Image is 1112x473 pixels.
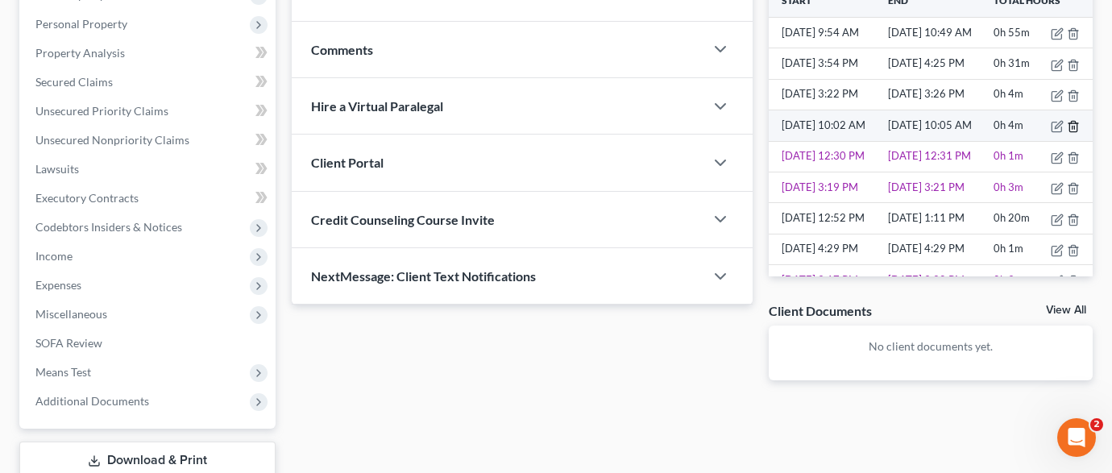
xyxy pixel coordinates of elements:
span: Credit Counseling Course Invite [311,212,495,227]
span: Personal Property [35,17,127,31]
span: Income [35,249,73,263]
span: Codebtors Insiders & Notices [35,220,182,234]
span: 0h 4m [994,87,1023,100]
span: 0h 55m [994,26,1030,39]
span: 0h 31m [994,56,1030,69]
td: [DATE] 3:21 PM [885,172,990,202]
span: Client Portal [311,155,384,170]
p: No client documents yet. [782,338,1081,355]
td: [DATE] 4:29 PM [885,234,990,264]
iframe: Intercom live chat [1057,418,1096,457]
td: [DATE] 12:52 PM [769,203,886,234]
a: Unsecured Priority Claims [23,97,276,126]
span: 0h 3m [994,273,1023,286]
a: SOFA Review [23,329,276,358]
a: Lawsuits [23,155,276,184]
a: View All [1046,305,1086,316]
td: [DATE] 3:54 PM [769,48,886,79]
span: Comments [311,42,373,57]
span: Expenses [35,278,81,292]
span: Miscellaneous [35,307,107,321]
td: [DATE] 3:22 PM [769,79,886,110]
span: Means Test [35,365,91,379]
span: Lawsuits [35,162,79,176]
td: [DATE] 10:05 AM [885,110,990,141]
span: Additional Documents [35,394,149,408]
span: 0h 1m [994,149,1023,162]
span: 2 [1090,418,1103,431]
td: [DATE] 10:49 AM [885,17,990,48]
td: [DATE] 4:29 PM [769,234,886,264]
td: [DATE] 3:26 PM [885,79,990,110]
td: [DATE] 1:11 PM [885,203,990,234]
a: Unsecured Nonpriority Claims [23,126,276,155]
td: [DATE] 12:31 PM [885,141,990,172]
a: Property Analysis [23,39,276,68]
span: Executory Contracts [35,191,139,205]
td: [DATE] 3:17 PM [769,265,886,296]
a: Executory Contracts [23,184,276,213]
span: Property Analysis [35,46,125,60]
td: [DATE] 10:02 AM [769,110,886,141]
span: 0h 1m [994,242,1023,255]
td: [DATE] 9:54 AM [769,17,886,48]
span: 0h 3m [994,180,1023,193]
span: Secured Claims [35,75,113,89]
span: Unsecured Priority Claims [35,104,168,118]
td: [DATE] 4:25 PM [885,48,990,79]
a: Secured Claims [23,68,276,97]
span: NextMessage: Client Text Notifications [311,268,536,284]
span: SOFA Review [35,336,102,350]
div: Client Documents [769,302,872,319]
span: Unsecured Nonpriority Claims [35,133,189,147]
span: Hire a Virtual Paralegal [311,98,443,114]
td: [DATE] 3:20 PM [885,265,990,296]
span: 0h 4m [994,118,1023,131]
td: [DATE] 3:19 PM [769,172,886,202]
td: [DATE] 12:30 PM [769,141,886,172]
span: 0h 20m [994,211,1030,224]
